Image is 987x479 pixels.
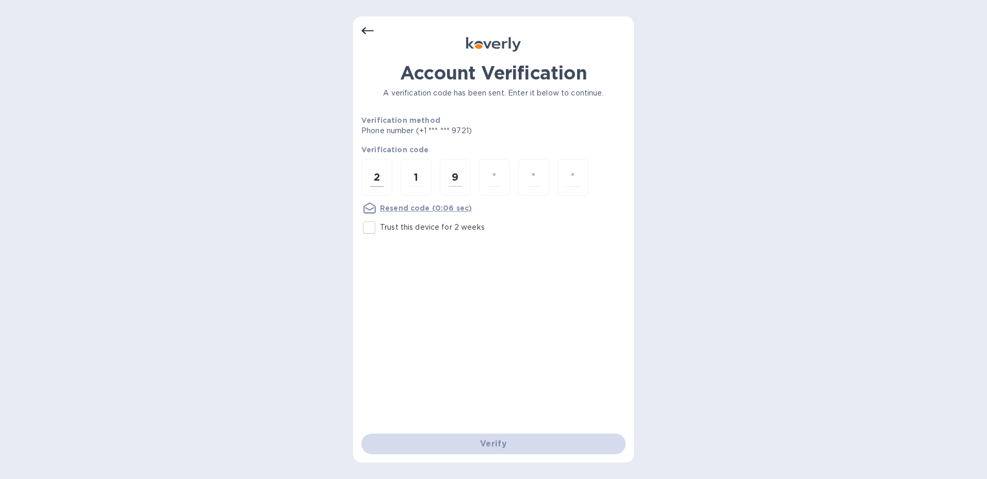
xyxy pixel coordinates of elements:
b: Verification method [361,116,440,124]
p: Phone number (+1 *** *** 9721) [361,125,551,136]
u: Resend code (0:06 sec) [380,204,472,212]
p: Verification code [361,145,626,155]
p: Trust this device for 2 weeks [380,222,485,233]
h1: Account Verification [361,62,626,84]
p: A verification code has been sent. Enter it below to continue. [361,88,626,99]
